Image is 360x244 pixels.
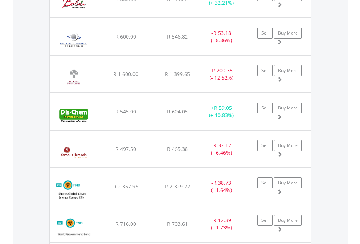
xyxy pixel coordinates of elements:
[199,179,244,194] div: - (- 1.64%)
[115,145,136,152] span: R 497.50
[257,140,273,151] a: Sell
[199,104,244,119] div: + (+ 10.83%)
[213,217,231,224] span: R 12.39
[115,33,136,40] span: R 600.00
[167,33,188,40] span: R 546.82
[257,177,273,188] a: Sell
[274,177,302,188] a: Buy More
[213,142,231,149] span: R 32.12
[274,65,302,76] a: Buy More
[199,217,244,231] div: - (- 1.73%)
[113,71,138,77] span: R 1 600.00
[257,65,273,76] a: Sell
[53,140,94,165] img: EQU.ZA.FBR.png
[199,67,244,81] div: - (- 12.52%)
[167,220,188,227] span: R 703.61
[53,215,95,240] img: EQU.ZA.FNBWGB.png
[274,103,302,113] a: Buy More
[113,183,138,190] span: R 2 367.95
[257,215,273,226] a: Sell
[199,29,244,44] div: - (- 8.86%)
[214,104,232,111] span: R 59.05
[167,145,188,152] span: R 465.38
[213,179,231,186] span: R 38.73
[274,28,302,39] a: Buy More
[53,27,94,53] img: EQU.ZA.BLU.png
[199,142,244,156] div: - (- 6.46%)
[257,28,273,39] a: Sell
[115,108,136,115] span: R 545.00
[53,177,90,203] img: EQU.ZA.EGETNC.png
[165,71,190,77] span: R 1 399.65
[257,103,273,113] a: Sell
[165,183,190,190] span: R 2 329.22
[274,215,302,226] a: Buy More
[115,220,136,227] span: R 716.00
[53,65,94,91] img: EQU.ZA.CLH.png
[213,29,231,36] span: R 53.18
[53,102,94,128] img: EQU.ZA.DCP.png
[212,67,233,74] span: R 200.35
[167,108,188,115] span: R 604.05
[274,140,302,151] a: Buy More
